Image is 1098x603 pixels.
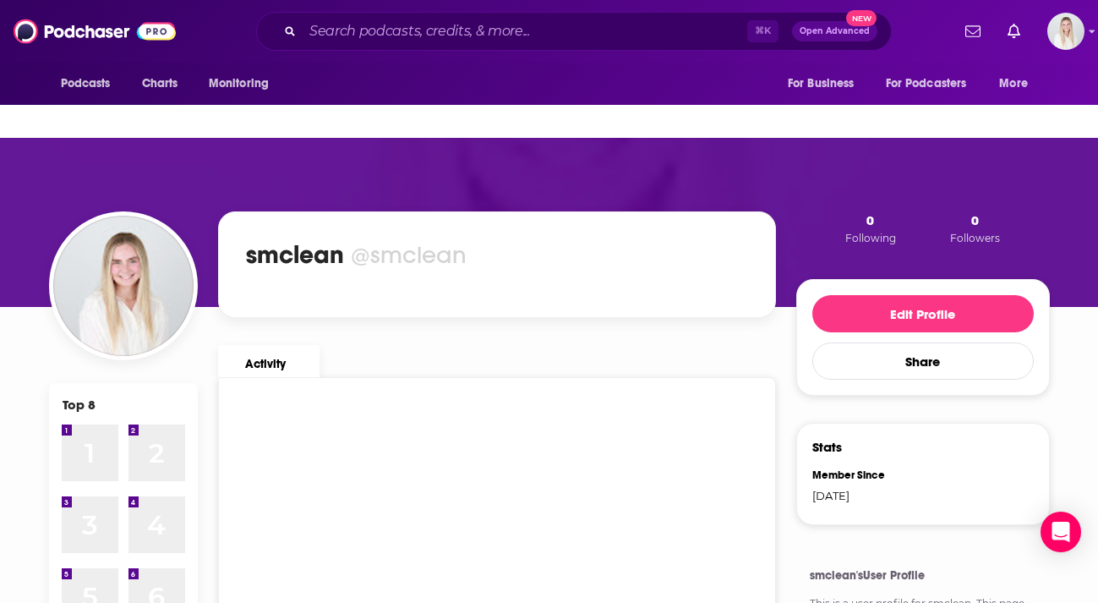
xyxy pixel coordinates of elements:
[812,343,1034,380] button: Share
[999,72,1028,96] span: More
[142,72,178,96] span: Charts
[875,68,991,100] button: open menu
[971,212,979,228] span: 0
[1047,13,1084,50] button: Show profile menu
[303,18,747,45] input: Search podcasts, credits, & more...
[1001,17,1027,46] a: Show notifications dropdown
[747,20,778,42] span: ⌘ K
[131,68,188,100] a: Charts
[812,439,842,455] h3: Stats
[256,12,892,51] div: Search podcasts, credits, & more...
[218,345,320,377] a: Activity
[840,211,901,245] button: 0Following
[812,469,912,482] div: Member Since
[209,72,269,96] span: Monitoring
[1047,13,1084,50] img: User Profile
[246,239,344,270] h1: smclean
[810,568,1036,583] h4: smclean's User Profile
[959,17,987,46] a: Show notifications dropdown
[945,211,1005,245] button: 0Followers
[886,72,967,96] span: For Podcasters
[776,68,876,100] button: open menu
[1047,13,1084,50] span: Logged in as smclean
[53,216,194,356] img: smclean
[800,27,870,36] span: Open Advanced
[812,489,912,502] div: [DATE]
[866,212,874,228] span: 0
[63,397,96,413] div: Top 8
[1041,512,1081,552] div: Open Intercom Messenger
[14,15,176,47] img: Podchaser - Follow, Share and Rate Podcasts
[846,10,877,26] span: New
[49,68,133,100] button: open menu
[788,72,855,96] span: For Business
[197,68,291,100] button: open menu
[950,232,1000,244] span: Followers
[351,240,467,270] div: @smclean
[987,68,1049,100] button: open menu
[61,72,111,96] span: Podcasts
[845,232,896,244] span: Following
[792,21,877,41] button: Open AdvancedNew
[812,295,1034,332] button: Edit Profile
